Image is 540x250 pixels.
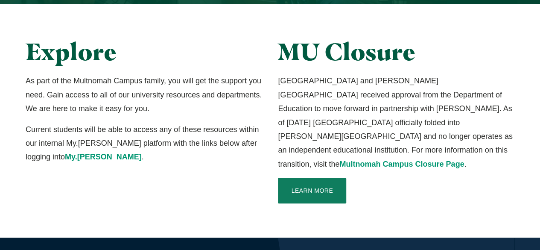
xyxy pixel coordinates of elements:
[26,38,262,65] h2: Explore
[339,160,464,168] a: Multnomah Campus Closure Page
[278,74,514,171] p: [GEOGRAPHIC_DATA] and [PERSON_NAME][GEOGRAPHIC_DATA] received approval from the Department of Edu...
[65,153,142,161] a: My.[PERSON_NAME]
[26,74,262,115] p: As part of the Multnomah Campus family, you will get the support you need. Gain access to all of ...
[278,38,514,65] h2: MU Closure
[26,123,262,164] p: Current students will be able to access any of these resources within our internal My.[PERSON_NAM...
[278,178,346,203] a: Learn More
